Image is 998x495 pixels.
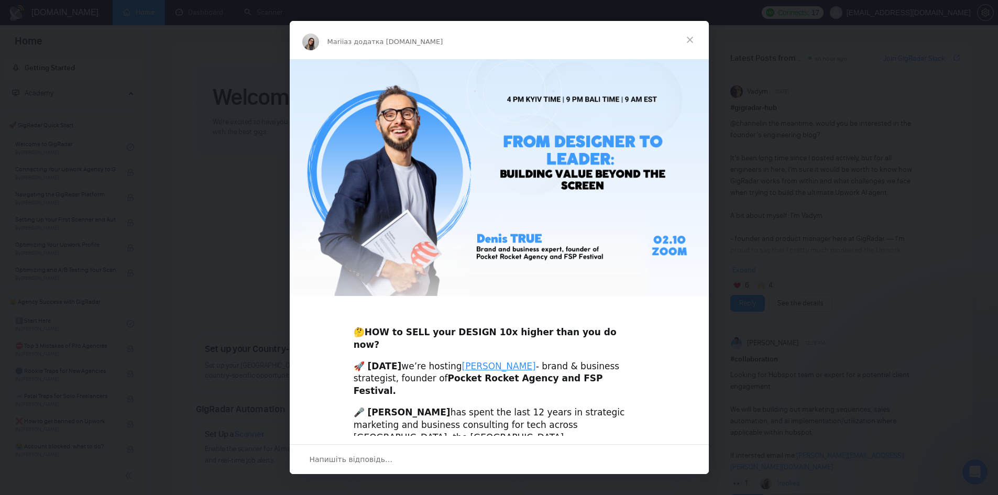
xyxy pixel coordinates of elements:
a: [PERSON_NAME] [462,361,536,371]
div: 🤔 [354,314,645,351]
b: 🎤 [PERSON_NAME] [354,407,451,417]
span: Mariia [327,38,348,46]
b: HOW to SELL your DESIGN 10x higher than you do now? [354,327,617,350]
img: Profile image for Mariia [302,34,319,50]
span: з додатка [DOMAIN_NAME] [348,38,443,46]
div: Відкрити бесіду й відповісти [290,444,709,474]
div: we’re hosting - brand & business strategist, founder of [354,360,645,398]
b: 🚀 [DATE] [354,361,402,371]
span: Закрити [671,21,709,59]
div: has spent the last 12 years in strategic marketing and business consulting for tech across [GEOGR... [354,406,645,469]
b: Pocket Rocket Agency and FSP Festival. [354,373,603,396]
span: Напишіть відповідь… [310,453,393,466]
